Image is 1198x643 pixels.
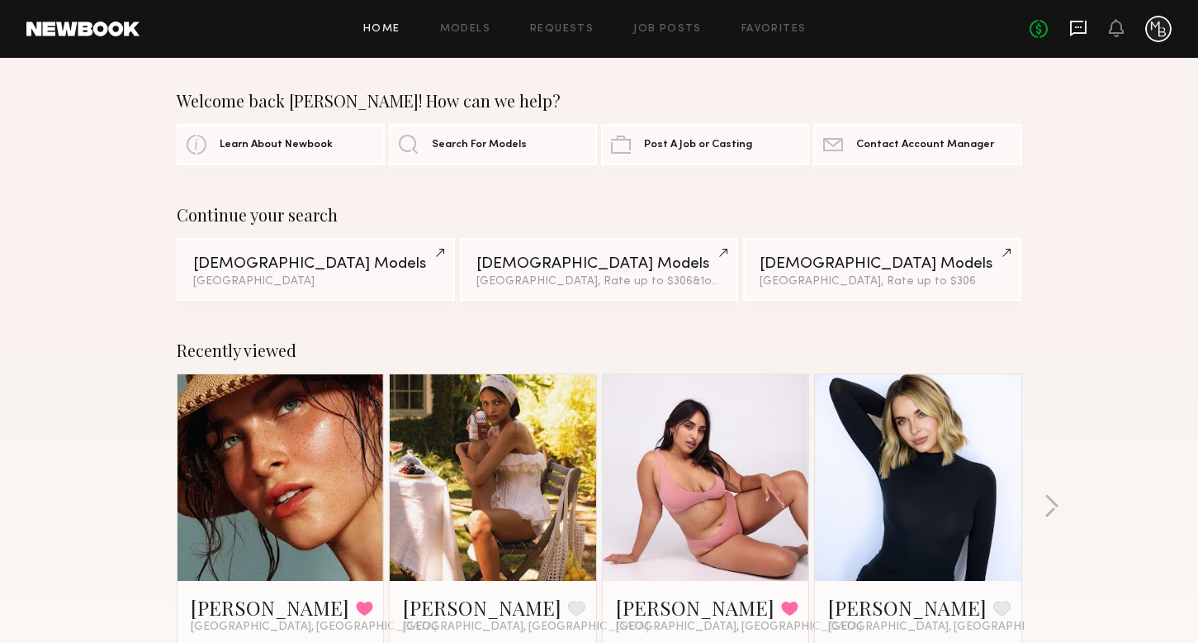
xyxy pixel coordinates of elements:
[191,594,349,621] a: [PERSON_NAME]
[760,276,1005,288] div: [GEOGRAPHIC_DATA], Rate up to $306
[191,621,437,634] span: [GEOGRAPHIC_DATA], [GEOGRAPHIC_DATA]
[530,24,594,35] a: Requests
[644,140,752,150] span: Post A Job or Casting
[616,621,862,634] span: [GEOGRAPHIC_DATA], [GEOGRAPHIC_DATA]
[813,124,1021,165] a: Contact Account Manager
[828,621,1074,634] span: [GEOGRAPHIC_DATA], [GEOGRAPHIC_DATA]
[432,140,527,150] span: Search For Models
[403,621,649,634] span: [GEOGRAPHIC_DATA], [GEOGRAPHIC_DATA]
[476,276,722,288] div: [GEOGRAPHIC_DATA], Rate up to $306
[193,276,438,288] div: [GEOGRAPHIC_DATA]
[760,256,1005,272] div: [DEMOGRAPHIC_DATA] Models
[363,24,400,35] a: Home
[177,238,455,301] a: [DEMOGRAPHIC_DATA] Models[GEOGRAPHIC_DATA]
[177,341,1022,360] div: Recently viewed
[616,594,774,621] a: [PERSON_NAME]
[856,140,994,150] span: Contact Account Manager
[177,205,1022,225] div: Continue your search
[476,256,722,272] div: [DEMOGRAPHIC_DATA] Models
[403,594,561,621] a: [PERSON_NAME]
[601,124,809,165] a: Post A Job or Casting
[177,124,385,165] a: Learn About Newbook
[193,256,438,272] div: [DEMOGRAPHIC_DATA] Models
[743,238,1021,301] a: [DEMOGRAPHIC_DATA] Models[GEOGRAPHIC_DATA], Rate up to $306
[177,91,1022,111] div: Welcome back [PERSON_NAME]! How can we help?
[440,24,490,35] a: Models
[460,238,738,301] a: [DEMOGRAPHIC_DATA] Models[GEOGRAPHIC_DATA], Rate up to $306&1other filter
[633,24,702,35] a: Job Posts
[693,276,764,287] span: & 1 other filter
[389,124,597,165] a: Search For Models
[828,594,987,621] a: [PERSON_NAME]
[741,24,807,35] a: Favorites
[220,140,333,150] span: Learn About Newbook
